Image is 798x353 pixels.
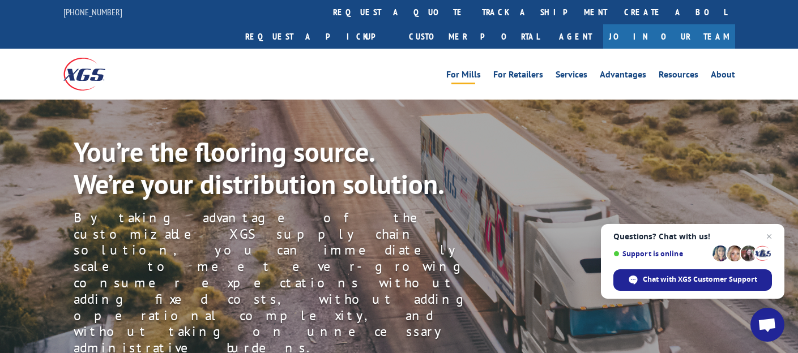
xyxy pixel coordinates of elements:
span: Close chat [762,230,776,243]
a: About [711,70,735,83]
a: Agent [548,24,603,49]
a: [PHONE_NUMBER] [63,6,122,18]
div: Open chat [750,308,784,342]
a: Request a pickup [237,24,400,49]
p: You’re the flooring source. We’re your distribution solution. [74,136,469,201]
a: For Mills [446,70,481,83]
a: For Retailers [493,70,543,83]
div: Chat with XGS Customer Support [613,269,772,291]
a: Resources [659,70,698,83]
span: Questions? Chat with us! [613,232,772,241]
a: Join Our Team [603,24,735,49]
span: Chat with XGS Customer Support [643,274,757,285]
a: Advantages [600,70,646,83]
span: Support is online [613,249,709,258]
a: Services [556,70,587,83]
a: Customer Portal [400,24,548,49]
